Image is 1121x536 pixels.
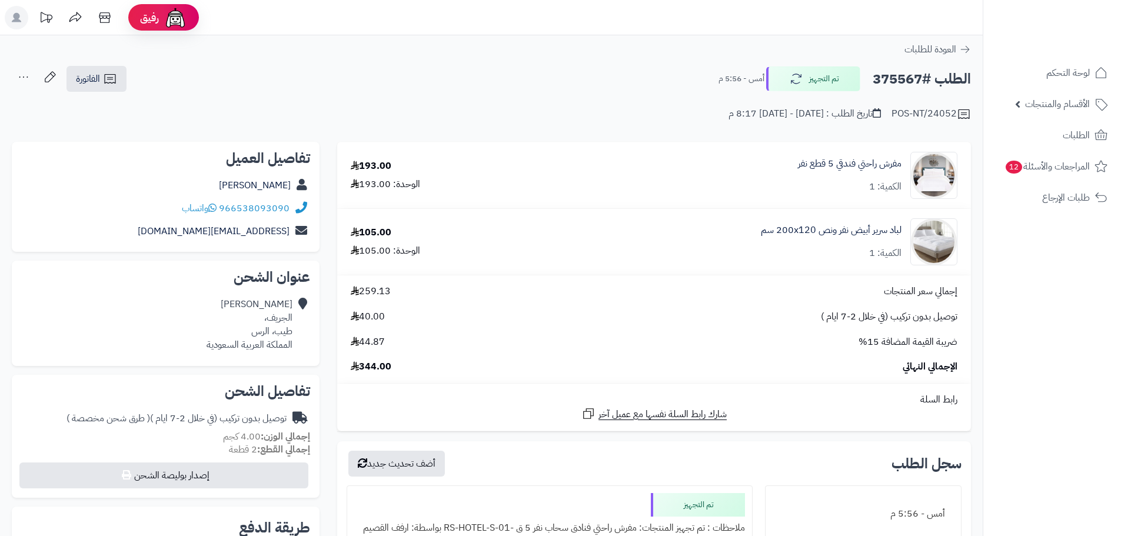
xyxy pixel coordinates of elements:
[1063,127,1090,144] span: الطلبات
[351,226,391,239] div: 105.00
[261,430,310,444] strong: إجمالي الوزن:
[351,335,385,349] span: 44.87
[229,442,310,457] small: 2 قطعة
[598,408,727,421] span: شارك رابط السلة نفسها مع عميل آخر
[903,360,957,374] span: الإجمالي النهائي
[581,407,727,421] a: شارك رابط السلة نفسها مع عميل آخر
[904,42,971,56] a: العودة للطلبات
[164,6,187,29] img: ai-face.png
[182,201,217,215] a: واتساب
[31,6,61,32] a: تحديثات المنصة
[219,178,291,192] a: [PERSON_NAME]
[729,107,881,121] div: تاريخ الطلب : [DATE] - [DATE] 8:17 م
[342,393,966,407] div: رابط السلة
[869,180,902,194] div: الكمية: 1
[21,270,310,284] h2: عنوان الشحن
[66,66,127,92] a: الفاتورة
[1006,161,1023,174] span: 12
[219,201,290,215] a: 966538093090
[761,224,902,237] a: لباد سرير أبيض نفر ونص 200x120 سم
[718,73,764,85] small: أمس - 5:56 م
[911,152,957,199] img: 1727179606-110201010688-90x90.jpg
[207,298,292,351] div: [PERSON_NAME] الجريف، طيب، الرس المملكة العربية السعودية
[990,152,1114,181] a: المراجعات والأسئلة12
[884,285,957,298] span: إجمالي سعر المنتجات
[1042,189,1090,206] span: طلبات الإرجاع
[798,157,902,171] a: مفرش راحتي فندقي 5 قطع نفر
[892,457,962,471] h3: سجل الطلب
[351,310,385,324] span: 40.00
[351,244,420,258] div: الوحدة: 105.00
[223,430,310,444] small: 4.00 كجم
[873,67,971,91] h2: الطلب #375567
[990,184,1114,212] a: طلبات الإرجاع
[140,11,159,25] span: رفيق
[76,72,100,86] span: الفاتورة
[1041,27,1110,52] img: logo-2.png
[859,335,957,349] span: ضريبة القيمة المضافة 15%
[911,218,957,265] img: 1732186588-220107040010-90x90.jpg
[19,462,308,488] button: إصدار بوليصة الشحن
[869,247,902,260] div: الكمية: 1
[351,285,391,298] span: 259.13
[1004,158,1090,175] span: المراجعات والأسئلة
[21,151,310,165] h2: تفاصيل العميل
[990,121,1114,149] a: الطلبات
[66,412,287,425] div: توصيل بدون تركيب (في خلال 2-7 ايام )
[21,384,310,398] h2: تفاصيل الشحن
[904,42,956,56] span: العودة للطلبات
[1025,96,1090,112] span: الأقسام والمنتجات
[138,224,290,238] a: [EMAIL_ADDRESS][DOMAIN_NAME]
[651,493,745,517] div: تم التجهيز
[766,66,860,91] button: تم التجهيز
[1046,65,1090,81] span: لوحة التحكم
[773,502,954,525] div: أمس - 5:56 م
[821,310,957,324] span: توصيل بدون تركيب (في خلال 2-7 ايام )
[257,442,310,457] strong: إجمالي القطع:
[351,159,391,173] div: 193.00
[239,521,310,535] h2: طريقة الدفع
[348,451,445,477] button: أضف تحديث جديد
[351,178,420,191] div: الوحدة: 193.00
[990,59,1114,87] a: لوحة التحكم
[66,411,150,425] span: ( طرق شحن مخصصة )
[351,360,391,374] span: 344.00
[892,107,971,121] div: POS-NT/24052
